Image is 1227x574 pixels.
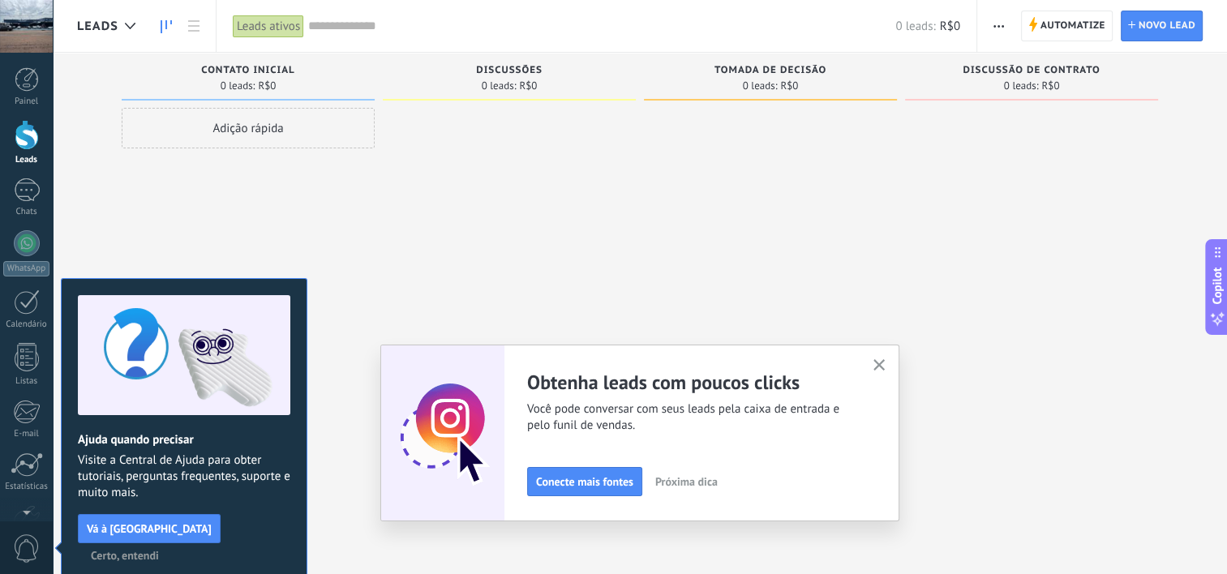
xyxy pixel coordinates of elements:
span: 0 leads: [221,81,255,91]
div: Leads ativos [233,15,304,38]
div: Tomada de decisão [652,65,889,79]
span: Leads [77,19,118,34]
a: Automatize [1021,11,1113,41]
a: Leads [152,11,180,42]
div: Calendário [3,319,50,330]
span: 0 leads: [482,81,517,91]
div: Chats [3,207,50,217]
h2: Ajuda quando precisar [78,432,290,448]
span: Próxima dica [655,476,718,487]
button: Vá à [GEOGRAPHIC_DATA] [78,514,221,543]
button: Próxima dica [648,469,725,494]
span: Novo lead [1139,11,1195,41]
span: Automatize [1040,11,1105,41]
span: R$0 [940,19,960,34]
div: Listas [3,376,50,387]
span: Discussão de contrato [963,65,1100,76]
span: Conecte mais fontes [536,476,633,487]
button: Conecte mais fontes [527,467,642,496]
div: Discussões [391,65,628,79]
button: Certo, entendi [84,543,166,568]
div: WhatsApp [3,261,49,276]
span: R$0 [1041,81,1059,91]
span: Visite a Central de Ajuda para obter tutoriais, perguntas frequentes, suporte e muito mais. [78,452,290,501]
div: Contato inicial [130,65,367,79]
span: Certo, entendi [91,550,159,561]
span: Vá à [GEOGRAPHIC_DATA] [87,523,212,534]
div: Discussão de contrato [913,65,1150,79]
div: E-mail [3,429,50,439]
div: Estatísticas [3,482,50,492]
div: Adição rápida [122,108,375,148]
span: 0 leads: [895,19,935,34]
span: R$0 [780,81,798,91]
span: Você pode conversar com seus leads pela caixa de entrada e pelo funil de vendas. [527,401,853,434]
button: Mais [987,11,1010,41]
span: 0 leads: [1004,81,1039,91]
span: Tomada de decisão [714,65,826,76]
div: Painel [3,96,50,107]
span: 0 leads: [743,81,778,91]
div: Leads [3,155,50,165]
a: Lista [180,11,208,42]
span: R$0 [258,81,276,91]
a: Novo lead [1121,11,1203,41]
span: Copilot [1209,268,1225,305]
span: R$0 [519,81,537,91]
span: Contato inicial [201,65,294,76]
span: Discussões [476,65,543,76]
h2: Obtenha leads com poucos clicks [527,370,853,395]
